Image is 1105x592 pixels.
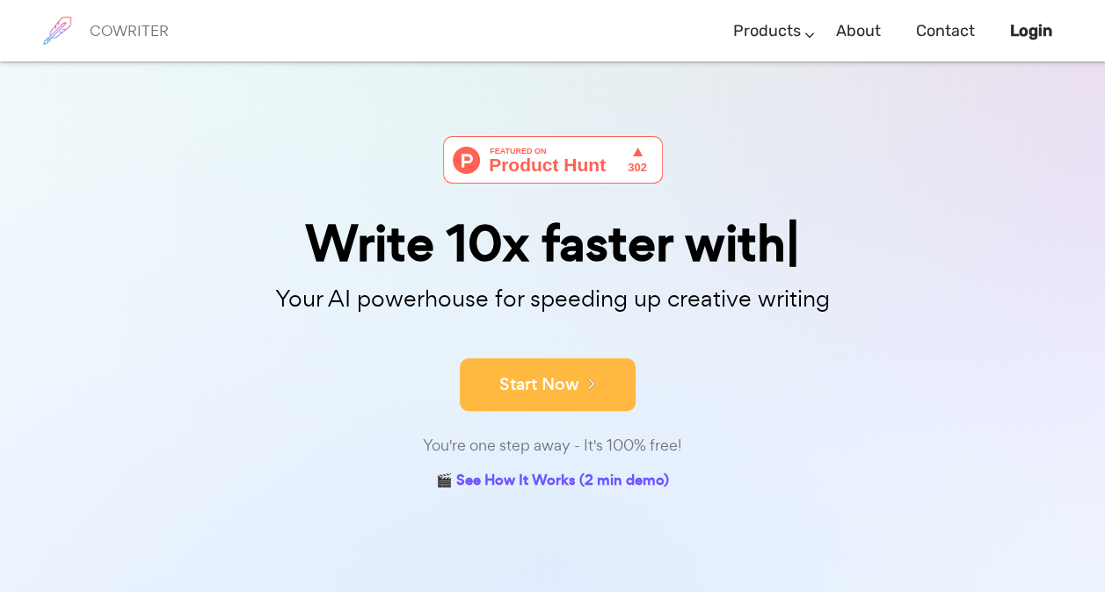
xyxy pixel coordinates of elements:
[113,280,992,318] p: Your AI powerhouse for speeding up creative writing
[1010,5,1052,57] a: Login
[916,5,975,57] a: Contact
[733,5,801,57] a: Products
[443,136,663,184] img: Cowriter - Your AI buddy for speeding up creative writing | Product Hunt
[113,219,992,269] div: Write 10x faster with
[836,5,881,57] a: About
[35,9,79,53] img: brand logo
[436,468,669,495] a: 🎬 See How It Works (2 min demo)
[90,23,169,39] h6: COWRITER
[113,433,992,458] div: You're one step away - It's 100% free!
[1010,21,1052,40] b: Login
[460,358,636,411] button: Start Now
